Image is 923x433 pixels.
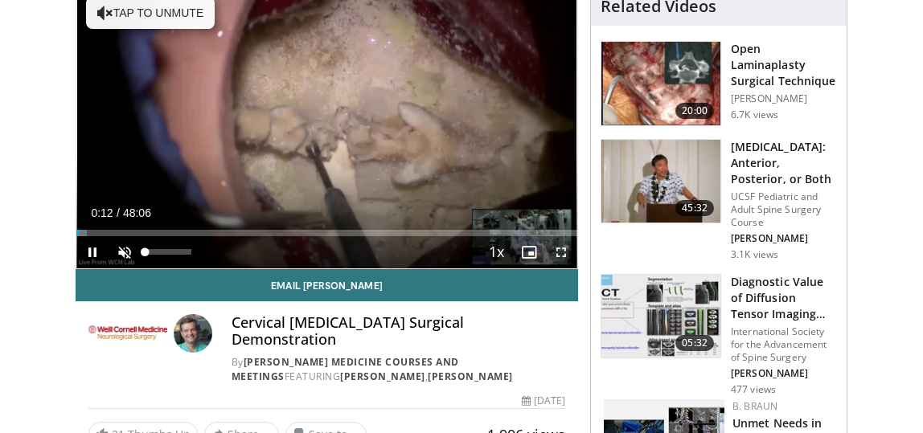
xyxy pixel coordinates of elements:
[117,206,120,219] span: /
[731,41,837,89] h3: Open Laminaplasty Surgical Technique
[601,274,837,396] a: 05:32 Diagnostic Value of Diffusion Tensor Imaging Study Using Spinal Cord… International Society...
[428,370,513,383] a: [PERSON_NAME]
[145,249,191,255] div: Volume Level
[731,108,778,121] p: 6.7K views
[601,140,720,223] img: 39881e2b-1492-44db-9479-cec6abaf7e70.150x105_q85_crop-smart_upscale.jpg
[731,367,837,380] p: [PERSON_NAME]
[76,269,578,301] a: Email [PERSON_NAME]
[675,335,714,351] span: 05:32
[88,314,167,353] img: Weill Cornell Medicine Courses and Meetings
[232,314,565,349] h4: Cervical [MEDICAL_DATA] Surgical Demonstration
[731,232,837,245] p: [PERSON_NAME]
[340,370,425,383] a: [PERSON_NAME]
[675,200,714,216] span: 45:32
[601,275,720,358] img: ad62f1f7-4b46-40e1-881d-2ef3064c38c6.150x105_q85_crop-smart_upscale.jpg
[232,355,565,384] div: By FEATURING ,
[732,399,777,413] a: B. Braun
[123,206,151,219] span: 48:06
[731,383,776,396] p: 477 views
[109,236,141,268] button: Unmute
[545,236,577,268] button: Fullscreen
[731,274,837,322] h3: Diagnostic Value of Diffusion Tensor Imaging Study Using Spinal Cord…
[675,103,714,119] span: 20:00
[522,394,565,408] div: [DATE]
[731,92,837,105] p: [PERSON_NAME]
[513,236,545,268] button: Enable picture-in-picture mode
[91,206,113,219] span: 0:12
[731,190,837,229] p: UCSF Pediatric and Adult Spine Surgery Course
[601,41,837,126] a: 20:00 Open Laminaplasty Surgical Technique [PERSON_NAME] 6.7K views
[76,236,109,268] button: Pause
[601,139,837,261] a: 45:32 [MEDICAL_DATA]: Anterior, Posterior, or Both UCSF Pediatric and Adult Spine Surgery Course ...
[731,325,837,364] p: International Society for the Advancement of Spine Surgery
[731,248,778,261] p: 3.1K views
[601,42,720,125] img: hell_1.png.150x105_q85_crop-smart_upscale.jpg
[731,139,837,187] h3: [MEDICAL_DATA]: Anterior, Posterior, or Both
[481,236,513,268] button: Playback Rate
[174,314,212,353] img: Avatar
[76,230,577,236] div: Progress Bar
[232,355,459,383] a: [PERSON_NAME] Medicine Courses and Meetings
